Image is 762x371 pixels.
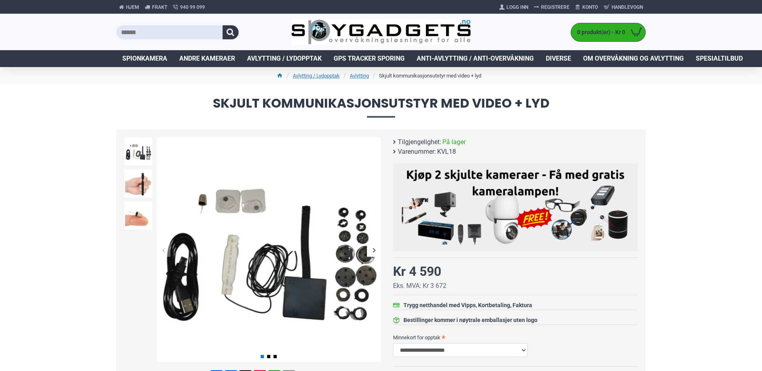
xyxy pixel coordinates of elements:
[572,1,601,14] a: Konto
[577,50,690,67] a: Om overvåkning og avlytting
[612,4,643,11] span: Handlevogn
[179,54,235,63] span: Andre kameraer
[334,54,405,63] span: GPS Tracker Sporing
[403,301,532,310] div: Trygg netthandel med Vipps, Kortbetaling, Faktura
[583,54,684,63] span: Om overvåkning og avlytting
[411,50,540,67] a: Anti-avlytting / Anti-overvåkning
[124,202,152,230] img: Skjult kamera med ørepropp - Spygadgets.no
[367,243,381,257] div: Next slide
[398,147,436,157] b: Varenummer:
[350,72,369,80] a: Avlytting
[696,54,743,63] span: Spesialtilbud
[582,4,598,11] span: Konto
[690,50,749,67] a: Spesialtilbud
[122,54,167,63] span: Spionkamera
[571,23,645,41] a: 0 produkt(er) - Kr 0
[417,54,534,63] span: Anti-avlytting / Anti-overvåkning
[124,169,152,198] img: Skjult kamera med ørepropp - Spygadgets.no
[156,243,170,257] div: Previous slide
[180,4,205,11] span: 940 99 099
[293,72,340,80] a: Avlytting / Lydopptak
[261,355,264,358] span: Go to slide 1
[531,1,572,14] a: Registrere
[442,137,466,147] span: På lager
[437,147,456,157] span: KVL18
[291,19,471,45] img: SpyGadgets.no
[541,4,569,11] span: Registrere
[241,50,328,67] a: Avlytting / Lydopptak
[328,50,411,67] a: GPS Tracker Sporing
[247,54,322,63] span: Avlytting / Lydopptak
[116,97,646,117] span: Skjult kommunikasjonsutstyr med video + lyd
[156,137,381,362] img: Skjult kamera med ørepropp - Spygadgets.no
[601,1,646,14] a: Handlevogn
[403,316,537,324] div: Bestillinger kommer i nøytrale emballasjer uten logo
[173,50,241,67] a: Andre kameraer
[399,167,632,245] img: Kjøp 2 skjulte kameraer – Få med gratis kameralampe!
[116,50,173,67] a: Spionkamera
[267,355,270,358] span: Go to slide 2
[398,137,441,147] b: Tilgjengelighet:
[152,4,167,11] span: Frakt
[124,137,152,165] img: Skjult kamera med ørepropp - Spygadgets.no
[393,262,441,281] div: Kr 4 590
[571,28,627,37] span: 0 produkt(er) - Kr 0
[507,4,528,11] span: Logg Inn
[546,54,571,63] span: Diverse
[497,1,531,14] a: Logg Inn
[274,355,277,358] span: Go to slide 3
[540,50,577,67] a: Diverse
[126,4,139,11] span: Hjem
[393,331,638,344] label: Minnekort for opptak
